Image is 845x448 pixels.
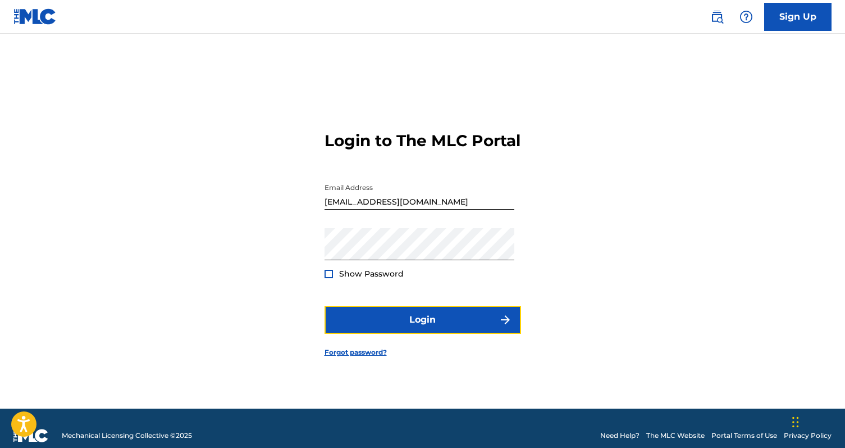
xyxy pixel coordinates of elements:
a: The MLC Website [646,431,705,441]
iframe: Chat Widget [789,394,845,448]
img: search [710,10,724,24]
a: Sign Up [764,3,832,31]
span: Show Password [339,269,404,279]
a: Public Search [706,6,728,28]
div: Drag [792,405,799,439]
div: Help [735,6,757,28]
a: Need Help? [600,431,640,441]
a: Portal Terms of Use [711,431,777,441]
a: Forgot password? [325,347,387,358]
span: Mechanical Licensing Collective © 2025 [62,431,192,441]
img: f7272a7cc735f4ea7f67.svg [499,313,512,327]
img: help [739,10,753,24]
h3: Login to The MLC Portal [325,131,520,151]
a: Privacy Policy [784,431,832,441]
img: MLC Logo [13,8,57,25]
button: Login [325,306,521,334]
img: logo [13,429,48,442]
